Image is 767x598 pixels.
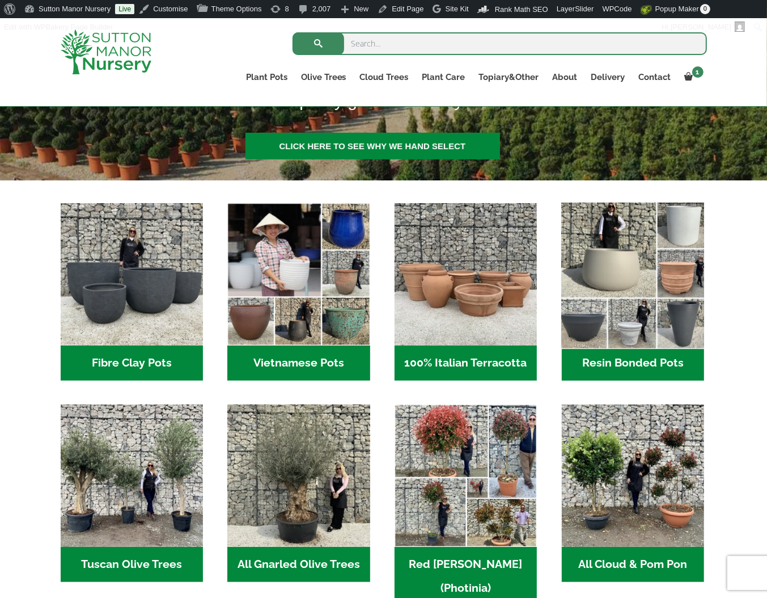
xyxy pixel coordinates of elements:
a: Visit product category Fibre Clay Pots [61,203,203,381]
h2: All Gnarled Olive Trees [227,547,370,582]
img: Home - 1B137C32 8D99 4B1A AA2F 25D5E514E47D 1 105 c [395,203,537,346]
h2: Vietnamese Pots [227,346,370,381]
h2: Tuscan Olive Trees [61,547,203,582]
a: Cloud Trees [353,69,416,85]
a: Contact [632,69,678,85]
h2: 100% Italian Terracotta [395,346,537,381]
a: Visit product category Tuscan Olive Trees [61,405,203,582]
img: Home - 7716AD77 15EA 4607 B135 B37375859F10 [61,405,203,547]
a: Visit product category All Gnarled Olive Trees [227,405,370,582]
a: Hi, [658,18,749,36]
h2: Fibre Clay Pots [61,346,203,381]
a: Olive Trees [294,69,353,85]
span: [PERSON_NAME] [671,23,731,31]
h2: Resin Bonded Pots [562,346,704,381]
img: Home - 8194B7A3 2818 4562 B9DD 4EBD5DC21C71 1 105 c 1 [61,203,203,346]
input: Search... [293,32,707,55]
img: Home - 6E921A5B 9E2F 4B13 AB99 4EF601C89C59 1 105 c [227,203,370,346]
a: 1 [678,69,707,85]
img: Home - 5833C5B7 31D0 4C3A 8E42 DB494A1738DB [227,405,370,547]
a: Topiary&Other [472,69,546,85]
a: Live [115,4,134,14]
a: Visit product category Resin Bonded Pots [562,203,704,381]
img: Home - F5A23A45 75B5 4929 8FB2 454246946332 [395,405,537,547]
img: logo [61,30,151,74]
span: Site Kit [446,5,469,13]
span: 1 [692,66,704,78]
a: Visit product category 100% Italian Terracotta [395,203,537,381]
img: Home - 67232D1B A461 444F B0F6 BDEDC2C7E10B 1 105 c [558,200,707,349]
a: Visit product category All Cloud & Pom Pon [562,405,704,582]
a: Plant Care [416,69,472,85]
a: Delivery [584,69,632,85]
a: Plant Pots [239,69,294,85]
a: About [546,69,584,85]
h2: All Cloud & Pom Pon [562,547,704,582]
img: Home - A124EB98 0980 45A7 B835 C04B779F7765 [562,405,704,547]
a: Visit product category Vietnamese Pots [227,203,370,381]
span: Rank Math SEO [495,5,548,14]
span: 0 [700,4,710,14]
